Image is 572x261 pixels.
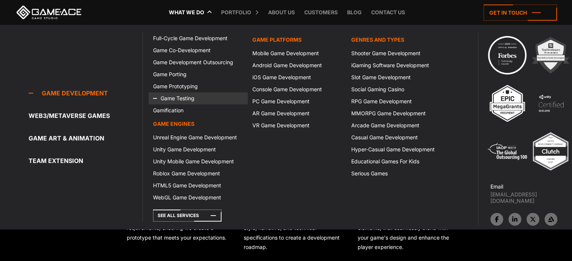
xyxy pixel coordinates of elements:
[248,119,347,131] a: VR Game Development
[530,83,572,124] img: 4
[149,116,247,131] a: Game Engines
[248,83,347,95] a: Console Game Development
[149,80,247,92] a: Game Prototyping
[248,95,347,107] a: PC Game Development
[248,47,347,59] a: Mobile Game Development
[248,107,347,119] a: AR Game Development
[347,71,446,83] a: Slot Game Development
[153,210,222,222] a: See All Services
[487,83,528,124] img: 3
[347,107,446,119] a: MMORPG Game Development
[149,155,247,167] a: Unity Mobile Game Development
[347,131,446,143] a: Casual Game Development
[149,44,247,56] a: Game Co-Development
[490,191,572,204] a: [EMAIL_ADDRESS][DOMAIN_NAME]
[149,167,247,180] a: Roblox Game Development
[347,155,446,167] a: Educational Games For Kids
[487,35,528,76] img: Technology council badge program ace 2025 game ace
[347,95,446,107] a: RPG Game Development
[149,32,247,44] a: Full-Cycle Game Development
[149,56,247,68] a: Game Development Outsourcing
[149,143,247,155] a: Unity Game Development
[29,131,143,146] a: Game Art & Animation
[347,32,446,47] a: Genres and Types
[530,131,571,172] img: Top ar vr development company gaming 2025 game ace
[149,104,247,116] a: Gamification
[490,183,503,190] strong: Email
[347,47,446,59] a: Shooter Game Development
[149,131,247,143] a: Unreal Engine Game Development
[248,71,347,83] a: iOS Game Development
[347,119,446,131] a: Arcade Game Development
[29,153,143,168] a: Team Extension
[347,143,446,155] a: Hyper-Casual Game Development
[347,59,446,71] a: iGaming Software Development
[487,131,528,172] img: 5
[347,167,446,180] a: Serious Games
[29,108,143,123] a: Web3/Metaverse Games
[347,83,446,95] a: Social Gaming Casino
[248,32,347,47] a: Game platforms
[484,5,557,21] a: Get in touch
[29,86,143,101] a: Game development
[248,59,347,71] a: Android Game Development
[149,68,247,80] a: Game Porting
[530,35,571,76] img: 2
[149,180,247,192] a: HTML5 Game Development
[149,192,247,204] a: WebGL Game Development
[149,92,247,104] a: Game Testing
